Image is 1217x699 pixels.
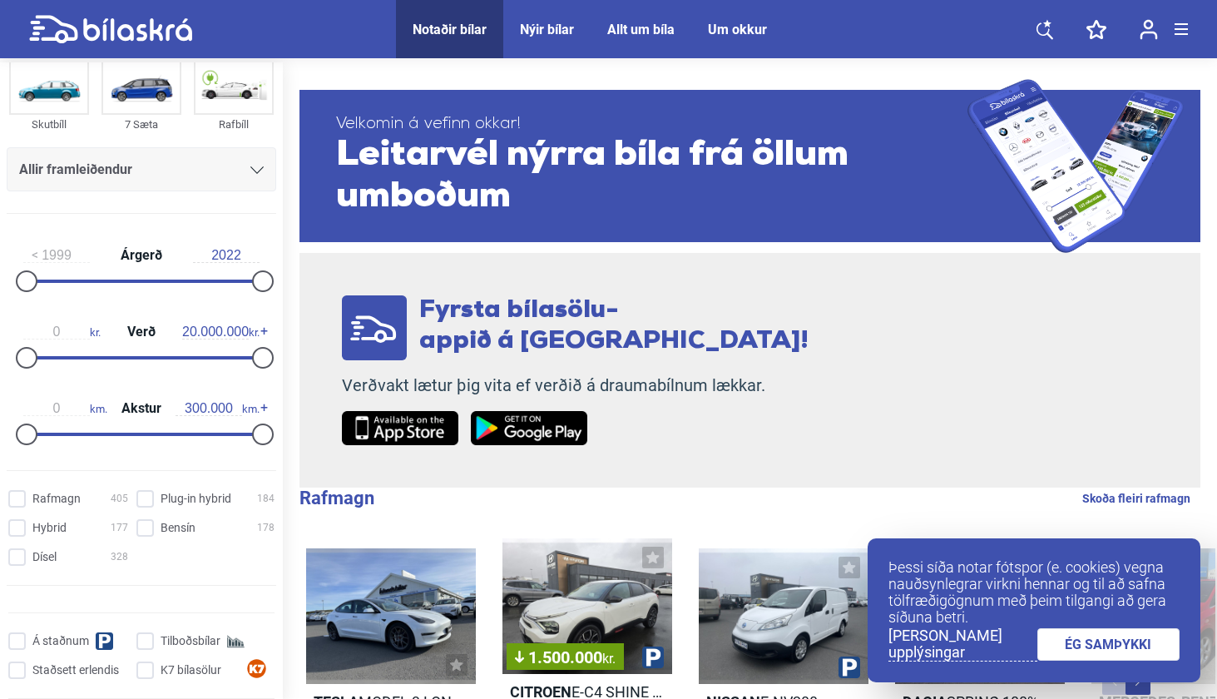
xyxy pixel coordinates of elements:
div: 7 Sæta [101,115,181,134]
div: Skutbíll [9,115,89,134]
span: 405 [111,490,128,508]
a: Notaðir bílar [413,22,487,37]
a: Allt um bíla [607,22,675,37]
span: kr. [23,325,101,340]
span: Allir framleiðendur [19,158,132,181]
span: Dísel [32,548,57,566]
b: Rafmagn [299,488,374,508]
span: Fyrsta bílasölu- appið á [GEOGRAPHIC_DATA]! [419,298,809,354]
p: Þessi síða notar fótspor (e. cookies) vegna nauðsynlegrar virkni hennar og til að safna tölfræðig... [888,559,1180,626]
span: Leitarvél nýrra bíla frá öllum umboðum [336,135,967,218]
span: Velkomin á vefinn okkar! [336,114,967,135]
span: Verð [123,325,160,339]
span: K7 bílasölur [161,662,221,679]
span: Rafmagn [32,490,81,508]
a: Nýir bílar [520,22,574,37]
span: 1.500.000 [515,649,616,666]
span: km. [23,401,107,416]
div: Rafbíll [194,115,274,134]
a: Velkomin á vefinn okkar!Leitarvél nýrra bíla frá öllum umboðum [299,79,1200,253]
img: user-login.svg [1140,19,1158,40]
a: [PERSON_NAME] upplýsingar [888,627,1037,662]
span: Árgerð [116,249,166,262]
span: kr. [602,651,616,667]
span: 178 [257,519,275,537]
span: Á staðnum [32,632,89,650]
p: Verðvakt lætur þig vita ef verðið á draumabílnum lækkar. [342,375,809,396]
span: Bensín [161,519,195,537]
span: 184 [257,490,275,508]
span: Tilboðsbílar [161,632,220,650]
span: Hybrid [32,519,67,537]
span: Staðsett erlendis [32,662,119,679]
span: kr. [182,325,260,340]
a: Um okkur [708,22,767,37]
span: Plug-in hybrid [161,490,231,508]
a: ÉG SAMÞYKKI [1037,628,1180,661]
a: Skoða fleiri rafmagn [1082,488,1190,509]
span: 328 [111,548,128,566]
span: 177 [111,519,128,537]
span: km. [176,401,260,416]
span: Akstur [117,402,166,415]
